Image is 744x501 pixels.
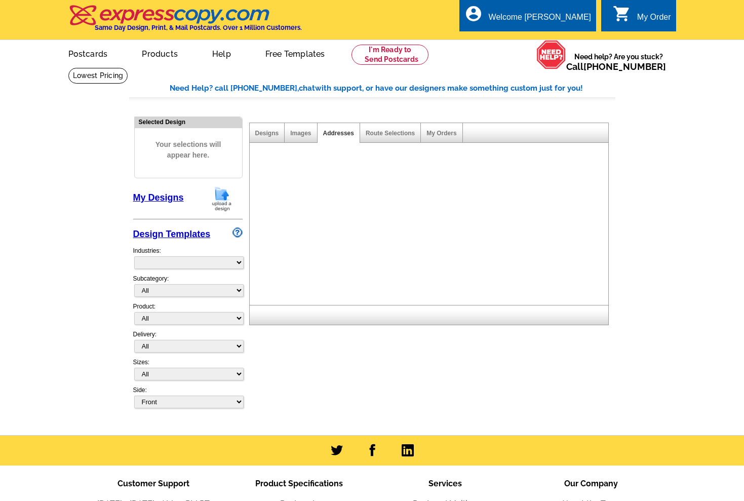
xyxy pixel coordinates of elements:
[255,479,343,488] span: Product Specifications
[52,41,124,65] a: Postcards
[583,61,666,72] a: [PHONE_NUMBER]
[299,84,315,93] span: chat
[255,130,279,137] a: Designs
[170,83,615,94] div: Need Help? call [PHONE_NUMBER], with support, or have our designers make something custom just fo...
[428,479,462,488] span: Services
[637,13,671,27] div: My Order
[196,41,247,65] a: Help
[232,227,243,238] img: design-wizard-help-icon.png
[566,52,671,72] span: Need help? Are you stuck?
[68,12,302,31] a: Same Day Design, Print, & Mail Postcards. Over 1 Million Customers.
[536,40,566,69] img: help
[133,274,243,302] div: Subcategory:
[564,479,618,488] span: Our Company
[142,129,234,171] span: Your selections will appear here.
[133,386,243,409] div: Side:
[209,186,235,212] img: upload-design
[366,130,415,137] a: Route Selections
[249,41,341,65] a: Free Templates
[133,229,211,239] a: Design Templates
[613,5,631,23] i: shopping_cart
[133,241,243,274] div: Industries:
[133,330,243,358] div: Delivery:
[566,61,666,72] span: Call
[426,130,456,137] a: My Orders
[133,192,184,203] a: My Designs
[613,11,671,24] a: shopping_cart My Order
[95,24,302,31] h4: Same Day Design, Print, & Mail Postcards. Over 1 Million Customers.
[118,479,189,488] span: Customer Support
[133,302,243,330] div: Product:
[489,13,591,27] div: Welcome [PERSON_NAME]
[290,130,311,137] a: Images
[133,358,243,386] div: Sizes:
[323,130,354,137] a: Addresses
[464,5,483,23] i: account_circle
[135,117,242,127] div: Selected Design
[126,41,194,65] a: Products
